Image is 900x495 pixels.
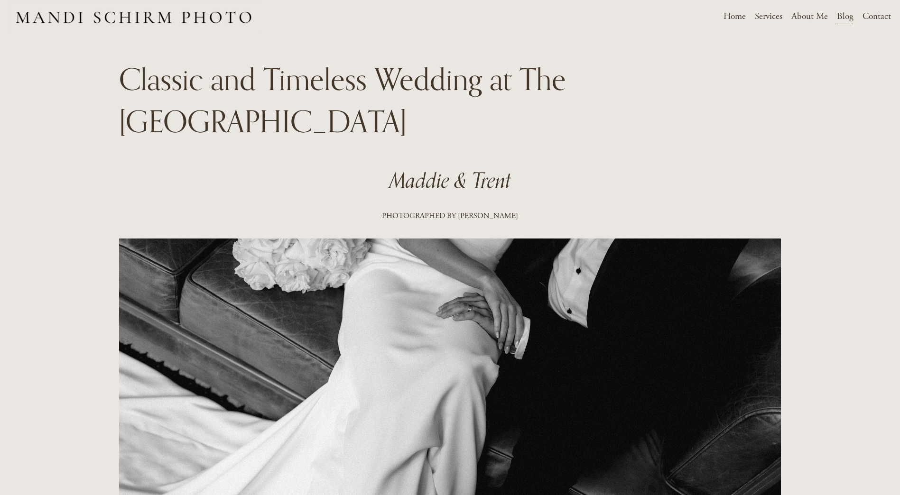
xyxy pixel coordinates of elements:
em: Maddie & Trent [389,164,510,198]
a: Blog [837,9,854,25]
a: About Me [791,9,828,25]
p: PHOTOGRAPHED BY [PERSON_NAME] [119,210,780,222]
img: Des Moines Wedding Photographer - Mandi Schirm Photo [9,1,259,33]
span: Services [755,9,782,24]
a: Home [724,9,746,25]
h1: Classic and Timeless Wedding at The [GEOGRAPHIC_DATA] [119,58,780,143]
a: Contact [863,9,891,25]
a: folder dropdown [755,9,782,25]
